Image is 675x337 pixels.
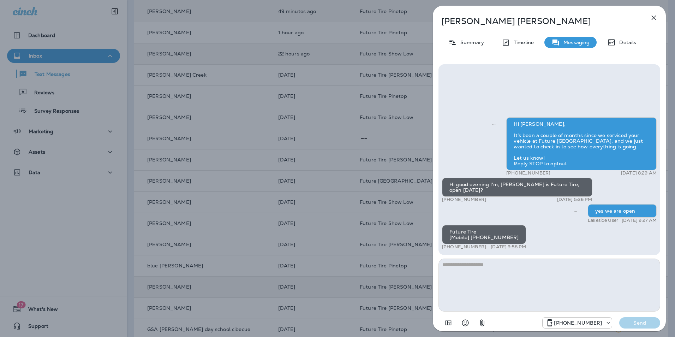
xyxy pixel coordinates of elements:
p: [DATE] 8:29 AM [621,170,657,176]
div: Future Tire [Mobile] [PHONE_NUMBER] [442,225,526,244]
div: yes we are open [588,204,657,218]
p: Messaging [560,40,590,45]
div: Hi good evening I'm, [PERSON_NAME] is Future Tire, open [DATE]? [442,178,592,197]
p: Summary [457,40,484,45]
p: Timeline [510,40,534,45]
p: [PERSON_NAME] [PERSON_NAME] [441,16,634,26]
p: Lakeside User [588,218,618,223]
p: [PHONE_NUMBER] [506,170,550,176]
p: Details [616,40,636,45]
p: [PHONE_NUMBER] [554,320,602,326]
span: Sent [574,207,577,214]
p: [DATE] 5:36 PM [557,197,592,202]
div: +1 (928) 232-1970 [543,319,612,327]
button: Select an emoji [458,316,472,330]
p: [PHONE_NUMBER] [442,197,486,202]
p: [DATE] 9:27 AM [622,218,657,223]
p: [DATE] 9:58 PM [491,244,526,250]
div: Hi [PERSON_NAME], It’s been a couple of months since we serviced your vehicle at Future [GEOGRAPH... [506,117,657,170]
button: Add in a premade template [441,316,455,330]
span: Sent [492,120,496,127]
p: [PHONE_NUMBER] [442,244,486,250]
